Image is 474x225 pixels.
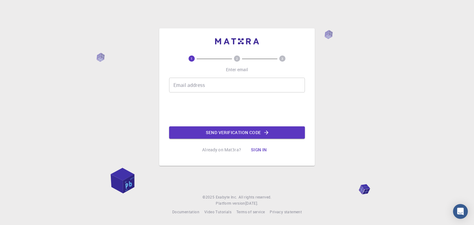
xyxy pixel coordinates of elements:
[172,209,199,215] a: Documentation
[191,56,193,61] text: 1
[204,209,231,214] span: Video Tutorials
[270,209,302,214] span: Privacy statement
[245,200,258,207] a: [DATE].
[236,209,265,215] a: Terms of service
[202,194,215,200] span: © 2025
[239,194,272,200] span: All rights reserved.
[169,126,305,139] button: Send verification code
[226,67,248,73] p: Enter email
[172,209,199,214] span: Documentation
[216,194,237,199] span: Exabyte Inc.
[236,209,265,214] span: Terms of service
[453,204,468,219] div: Open Intercom Messenger
[246,144,272,156] button: Sign in
[245,201,258,206] span: [DATE] .
[281,56,283,61] text: 3
[202,147,241,153] p: Already on Mat3ra?
[270,209,302,215] a: Privacy statement
[216,194,237,200] a: Exabyte Inc.
[204,209,231,215] a: Video Tutorials
[236,56,238,61] text: 2
[216,200,245,207] span: Platform version
[190,97,284,121] iframe: reCAPTCHA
